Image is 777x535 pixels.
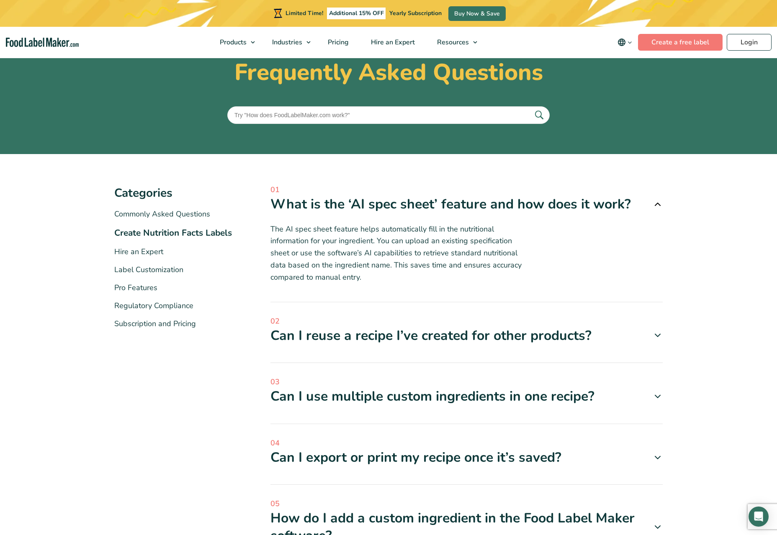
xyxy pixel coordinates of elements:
a: 03 Can I use multiple custom ingredients in one recipe? [270,376,663,405]
li: Create Nutrition Facts Labels [114,226,245,239]
span: Hire an Expert [368,38,416,47]
a: Commonly Asked Questions [114,209,210,219]
a: Subscription and Pricing [114,319,196,329]
div: Can I export or print my recipe once it’s saved? [270,449,663,466]
a: Pricing [317,27,358,58]
a: Hire an Expert [114,247,163,257]
input: Try "How does FoodLabelMaker.com work?" [227,106,550,124]
span: Additional 15% OFF [327,8,386,19]
span: Resources [435,38,470,47]
div: Can I use multiple custom ingredients in one recipe? [270,388,663,405]
a: Products [209,27,259,58]
p: The AI spec sheet feature helps automatically fill in the nutritional information for your ingred... [270,223,663,283]
a: 01 What is the ‘AI spec sheet’ feature and how does it work? [270,184,663,213]
div: Open Intercom Messenger [749,507,769,527]
h3: Categories [114,184,245,202]
a: 04 Can I export or print my recipe once it’s saved? [270,437,663,466]
span: Products [217,38,247,47]
span: 05 [270,498,663,509]
a: Hire an Expert [360,27,424,58]
h1: Frequently Asked Questions [114,59,663,86]
a: Regulatory Compliance [114,301,193,311]
span: 02 [270,316,663,327]
span: 03 [270,376,663,388]
a: Label Customization [114,265,183,275]
span: 01 [270,184,663,195]
a: Pro Features [114,283,157,293]
a: Resources [426,27,481,58]
a: Industries [261,27,315,58]
a: Create a free label [638,34,723,51]
a: Buy Now & Save [448,6,506,21]
div: Can I reuse a recipe I’ve created for other products? [270,327,663,345]
span: Limited Time! [286,9,323,17]
span: 04 [270,437,663,449]
div: What is the ‘AI spec sheet’ feature and how does it work? [270,195,663,213]
span: Pricing [325,38,350,47]
a: Login [727,34,772,51]
a: 02 Can I reuse a recipe I’ve created for other products? [270,316,663,345]
span: Industries [270,38,303,47]
span: Yearly Subscription [389,9,442,17]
